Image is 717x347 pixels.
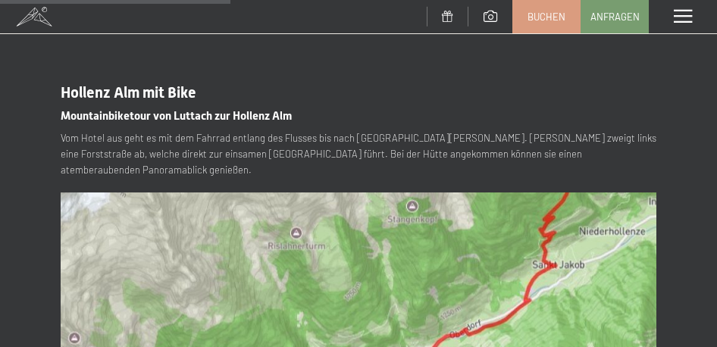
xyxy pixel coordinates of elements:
span: Buchen [528,10,565,23]
span: Mountainbiketour von Luttach zur Hollenz Alm [61,109,292,123]
p: Vom Hotel aus geht es mit dem Fahrrad entlang des Flusses bis nach [GEOGRAPHIC_DATA][PERSON_NAME]... [61,130,656,177]
span: Anfragen [590,10,640,23]
a: Buchen [513,1,580,33]
a: Anfragen [581,1,648,33]
span: Hollenz Alm mit Bike [61,83,196,102]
